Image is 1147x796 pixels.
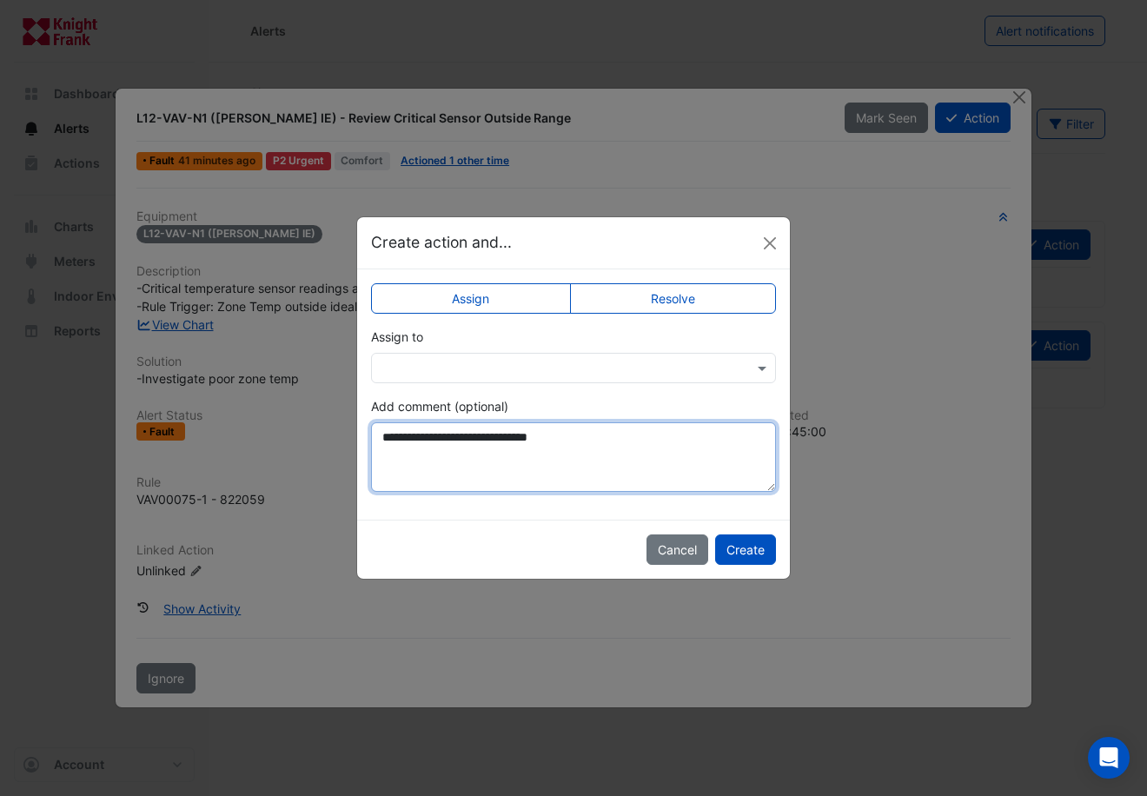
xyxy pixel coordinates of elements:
h5: Create action and... [371,231,512,254]
button: Create [715,534,776,565]
label: Assign to [371,328,423,346]
label: Resolve [570,283,777,314]
label: Add comment (optional) [371,397,508,415]
button: Close [757,230,783,256]
label: Assign [371,283,571,314]
button: Cancel [646,534,708,565]
div: Open Intercom Messenger [1088,737,1130,779]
